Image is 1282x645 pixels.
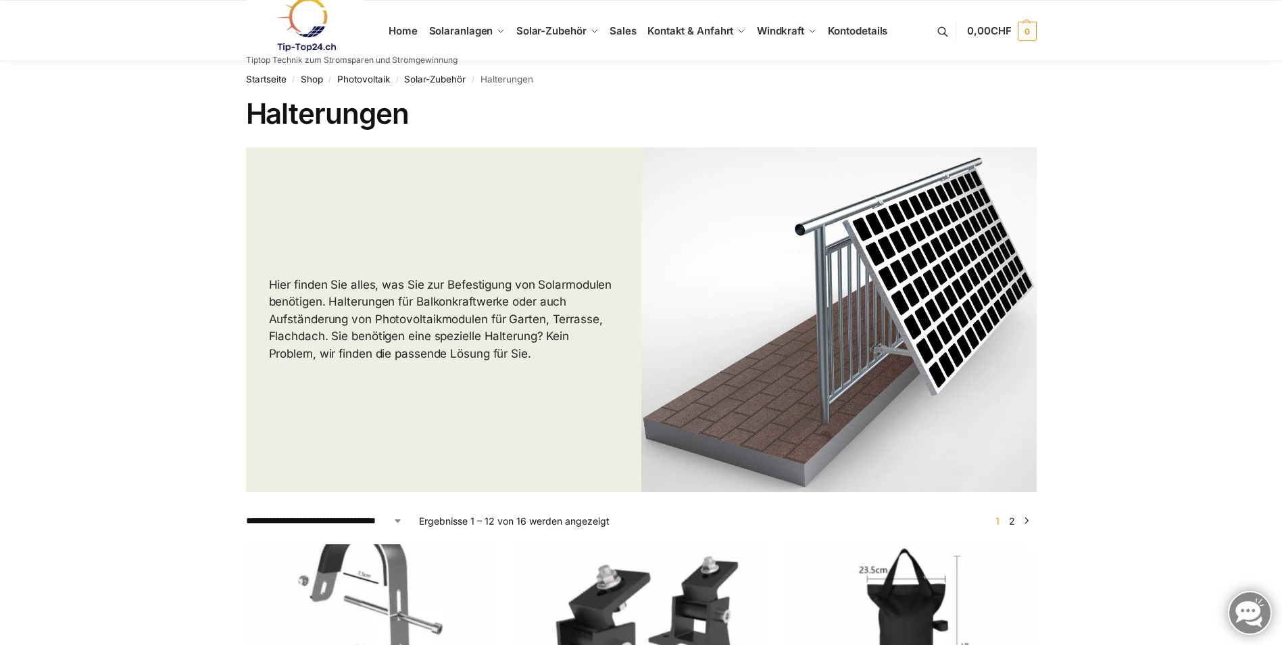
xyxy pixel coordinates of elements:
span: Windkraft [757,24,804,37]
a: Solaranlagen [423,1,510,62]
span: / [323,74,337,85]
a: Kontodetails [822,1,893,62]
select: Shop-Reihenfolge [246,514,403,528]
span: Solaranlagen [429,24,493,37]
h1: Halterungen [246,97,1037,130]
p: Hier finden Sie alles, was Sie zur Befestigung von Solarmodulen benötigen. Halterungen für Balkon... [269,277,618,363]
span: / [287,74,301,85]
span: 0 [1018,22,1037,41]
span: Solar-Zubehör [516,24,587,37]
a: → [1021,514,1031,528]
span: Sales [610,24,637,37]
span: / [390,74,404,85]
nav: Breadcrumb [246,62,1037,97]
span: CHF [991,24,1012,37]
a: Photovoltaik [337,74,390,85]
a: Shop [301,74,323,85]
a: 0,00CHF 0 [967,11,1036,51]
p: Tiptop Technik zum Stromsparen und Stromgewinnung [246,56,458,64]
nav: Produkt-Seitennummerierung [987,514,1036,528]
a: Startseite [246,74,287,85]
img: Halterungen [641,147,1037,492]
a: Kontakt & Anfahrt [642,1,751,62]
a: Windkraft [751,1,822,62]
p: Ergebnisse 1 – 12 von 16 werden angezeigt [419,514,610,528]
span: Kontakt & Anfahrt [647,24,733,37]
a: Seite 2 [1006,515,1018,527]
span: 0,00 [967,24,1011,37]
a: Solar-Zubehör [404,74,466,85]
span: Kontodetails [828,24,888,37]
span: Seite 1 [992,515,1003,527]
span: / [466,74,480,85]
a: Sales [604,1,642,62]
a: Solar-Zubehör [511,1,604,62]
